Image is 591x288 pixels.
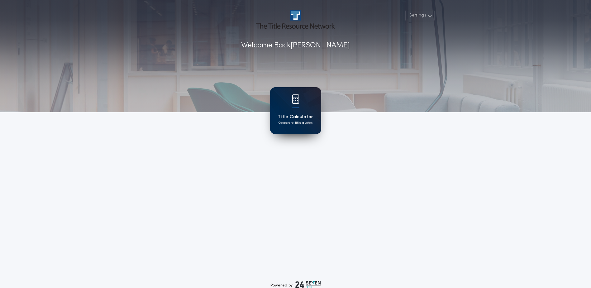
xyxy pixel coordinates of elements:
p: Welcome Back [PERSON_NAME] [241,40,350,51]
button: Settings [405,10,435,21]
img: account-logo [256,10,335,29]
h1: Title Calculator [278,113,313,121]
p: Generate title quotes [279,121,312,125]
img: card icon [292,94,299,104]
a: card iconTitle CalculatorGenerate title quotes [270,87,321,134]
